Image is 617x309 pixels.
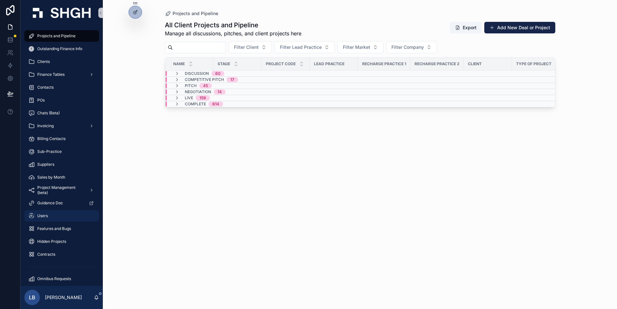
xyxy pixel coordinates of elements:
[450,22,482,33] button: Export
[37,239,66,244] span: Hidden Projects
[37,213,48,218] span: Users
[234,44,259,50] span: Filter Client
[274,41,335,53] button: Select Button
[37,46,82,51] span: Outstanding Finance Info
[37,85,54,90] span: Contacts
[212,102,219,107] div: 614
[24,159,99,170] a: Suppliers
[165,30,301,37] span: Manage all discussions, pitches, and client projects here
[24,107,99,119] a: Chats (Beta)
[24,184,99,196] a: Project Management (beta)
[185,102,206,107] span: Complete
[218,89,222,94] div: 14
[37,98,45,103] span: POs
[45,294,82,301] p: [PERSON_NAME]
[37,59,50,64] span: Clients
[37,123,54,128] span: Invoicing
[516,61,551,66] span: Type of Project
[203,83,208,88] div: 45
[24,223,99,234] a: Features and Bugs
[415,61,460,66] span: Recharge Practice 2
[386,41,437,53] button: Select Button
[24,236,99,247] a: Hidden Projects
[24,120,99,132] a: Invoicing
[165,21,301,30] h1: All Client Projects and Pipeline
[343,44,370,50] span: Filter Market
[173,10,218,17] span: Projects and Pipeline
[37,162,54,167] span: Suppliers
[24,210,99,222] a: Users
[391,44,424,50] span: Filter Company
[314,61,344,66] span: Lead Practice
[215,71,220,76] div: 60
[362,61,406,66] span: Recharge Practice 1
[165,10,218,17] a: Projects and Pipeline
[266,61,296,66] span: Project Code
[24,197,99,209] a: Guidance Doc
[24,30,99,42] a: Projects and Pipeline
[185,83,197,88] span: Pitch
[280,44,322,50] span: Filter Lead Practice
[185,71,209,76] span: Discussion
[37,185,84,195] span: Project Management (beta)
[24,69,99,80] a: Finance Tables
[218,61,230,66] span: Stage
[337,41,383,53] button: Select Button
[24,249,99,260] a: Contracts
[37,252,55,257] span: Contracts
[173,61,185,66] span: Name
[37,72,65,77] span: Finance Tables
[468,61,482,66] span: Client
[24,82,99,93] a: Contacts
[24,146,99,157] a: Sub-Practice
[37,175,65,180] span: Sales by Month
[24,172,99,183] a: Sales by Month
[37,136,66,141] span: Billing Contacts
[484,22,555,33] button: Add New Deal or Project
[24,56,99,67] a: Clients
[37,110,60,116] span: Chats (Beta)
[37,149,62,154] span: Sub-Practice
[185,95,193,101] span: Live
[37,33,76,39] span: Projects and Pipeline
[37,226,71,231] span: Features and Bugs
[228,41,272,53] button: Select Button
[33,8,91,18] img: App logo
[24,133,99,145] a: Billing Contacts
[29,294,35,301] span: LB
[24,94,99,106] a: POs
[185,89,211,94] span: Negotiation
[230,77,234,82] div: 17
[185,77,224,82] span: Competitive Pitch
[37,200,63,206] span: Guidance Doc
[200,95,206,101] div: 159
[24,273,99,285] a: Omnibus Requests
[24,43,99,55] a: Outstanding Finance Info
[21,26,103,286] div: scrollable content
[37,276,71,281] span: Omnibus Requests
